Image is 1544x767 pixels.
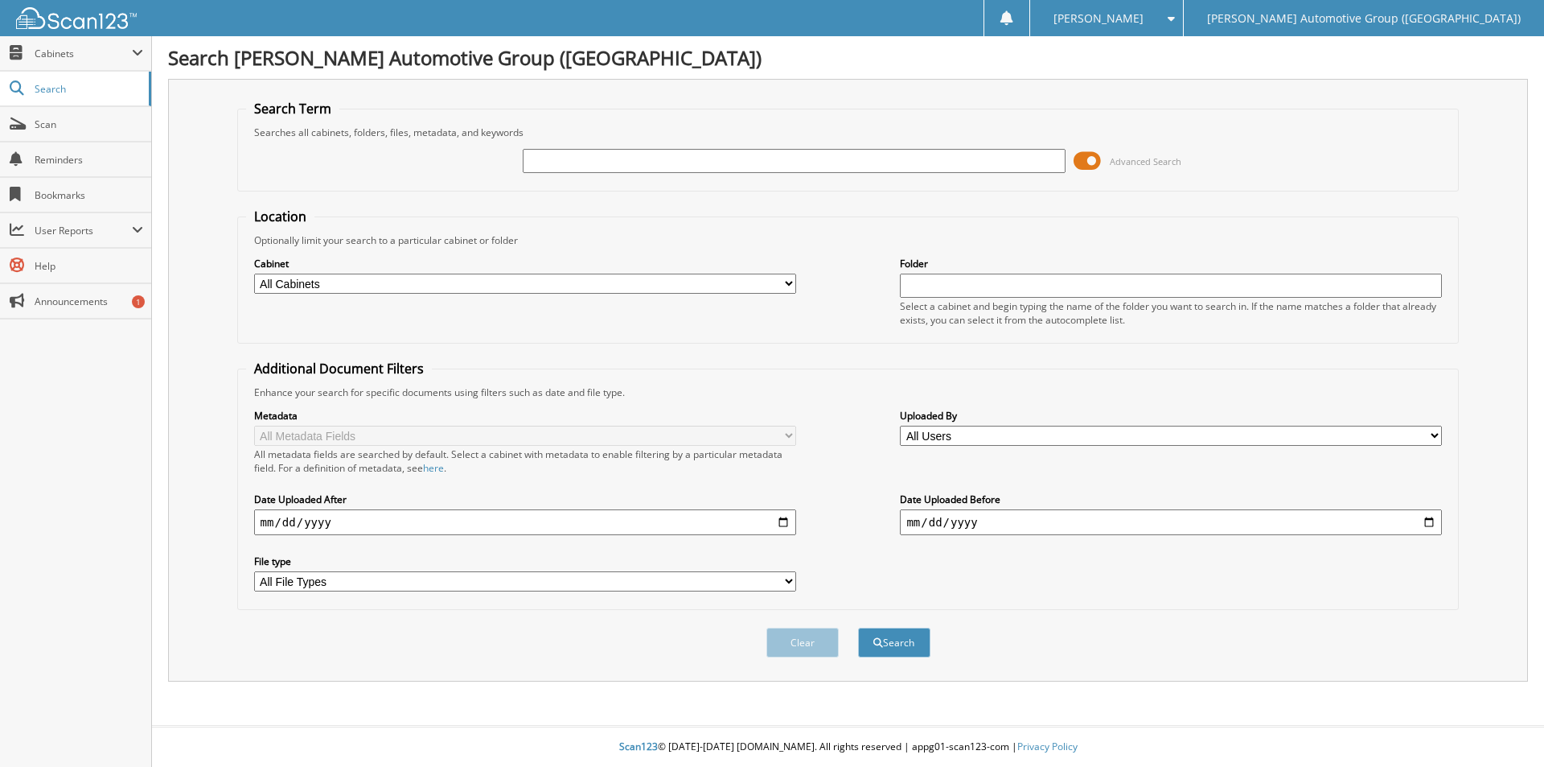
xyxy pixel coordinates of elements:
[254,409,796,423] label: Metadata
[168,44,1528,71] h1: Search [PERSON_NAME] Automotive Group ([GEOGRAPHIC_DATA])
[1207,14,1521,23] span: [PERSON_NAME] Automotive Group ([GEOGRAPHIC_DATA])
[254,257,796,270] label: Cabinet
[152,728,1544,767] div: © [DATE]-[DATE] [DOMAIN_NAME]. All rights reserved | appg01-scan123-com |
[16,7,137,29] img: scan123-logo-white.svg
[423,461,444,475] a: here
[246,360,432,377] legend: Additional Document Filters
[246,386,1451,399] div: Enhance your search for specific documents using filters such as date and file type.
[900,257,1442,270] label: Folder
[900,493,1442,506] label: Date Uploaded Before
[35,47,132,60] span: Cabinets
[619,740,658,753] span: Scan123
[35,224,132,237] span: User Reports
[35,82,141,96] span: Search
[254,509,796,535] input: start
[35,118,143,131] span: Scan
[900,409,1442,423] label: Uploaded By
[254,447,796,475] div: All metadata fields are searched by default. Select a cabinet with metadata to enable filtering b...
[35,188,143,202] span: Bookmarks
[254,555,796,568] label: File type
[132,295,145,308] div: 1
[766,628,839,658] button: Clear
[246,100,339,118] legend: Search Term
[858,628,930,658] button: Search
[35,153,143,167] span: Reminders
[1110,155,1181,167] span: Advanced Search
[35,295,143,308] span: Announcements
[246,126,1451,139] div: Searches all cabinets, folders, files, metadata, and keywords
[1053,14,1144,23] span: [PERSON_NAME]
[900,509,1442,535] input: end
[900,299,1442,327] div: Select a cabinet and begin typing the name of the folder you want to search in. If the name match...
[35,259,143,273] span: Help
[246,208,314,225] legend: Location
[1017,740,1078,753] a: Privacy Policy
[246,233,1451,247] div: Optionally limit your search to a particular cabinet or folder
[254,493,796,506] label: Date Uploaded After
